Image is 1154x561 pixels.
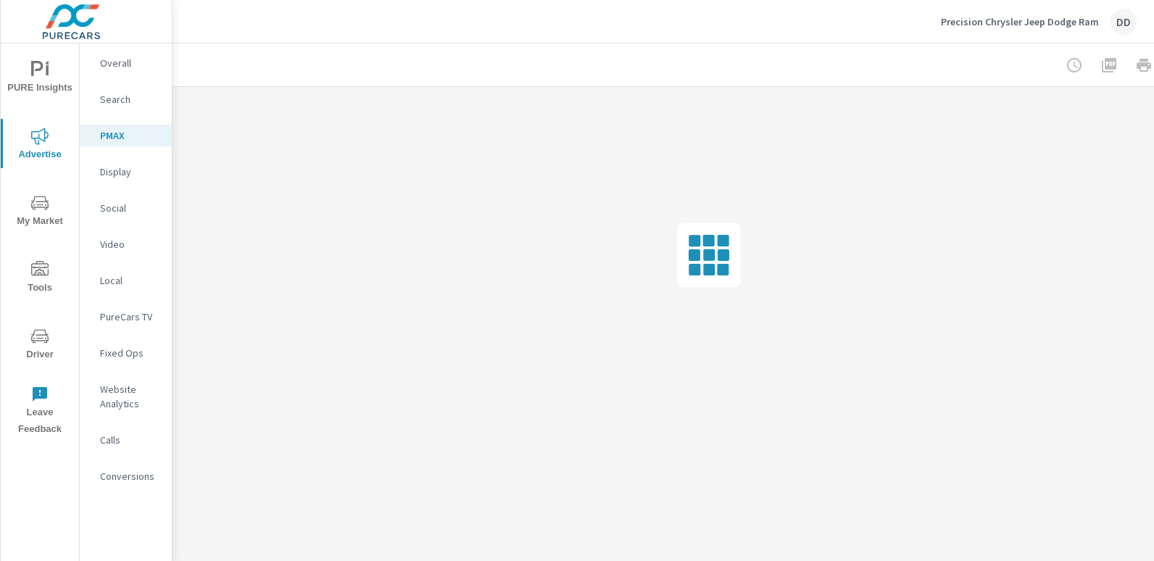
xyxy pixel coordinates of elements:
[80,233,172,255] div: Video
[100,128,160,143] p: PMAX
[100,165,160,179] p: Display
[5,386,75,438] span: Leave Feedback
[100,433,160,447] p: Calls
[100,273,160,288] p: Local
[5,61,75,96] span: PURE Insights
[80,52,172,74] div: Overall
[100,346,160,360] p: Fixed Ops
[80,378,172,415] div: Website Analytics
[80,465,172,487] div: Conversions
[5,128,75,163] span: Advertise
[5,261,75,296] span: Tools
[80,306,172,328] div: PureCars TV
[100,309,160,324] p: PureCars TV
[100,92,160,107] p: Search
[80,429,172,451] div: Calls
[100,201,160,215] p: Social
[1111,9,1137,35] div: DD
[80,88,172,110] div: Search
[80,270,172,291] div: Local
[100,56,160,70] p: Overall
[80,342,172,364] div: Fixed Ops
[5,328,75,363] span: Driver
[80,197,172,219] div: Social
[1,43,79,444] div: nav menu
[80,125,172,146] div: PMAX
[100,237,160,252] p: Video
[80,161,172,183] div: Display
[100,469,160,483] p: Conversions
[941,15,1099,28] p: Precision Chrysler Jeep Dodge Ram
[100,382,160,411] p: Website Analytics
[5,194,75,230] span: My Market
